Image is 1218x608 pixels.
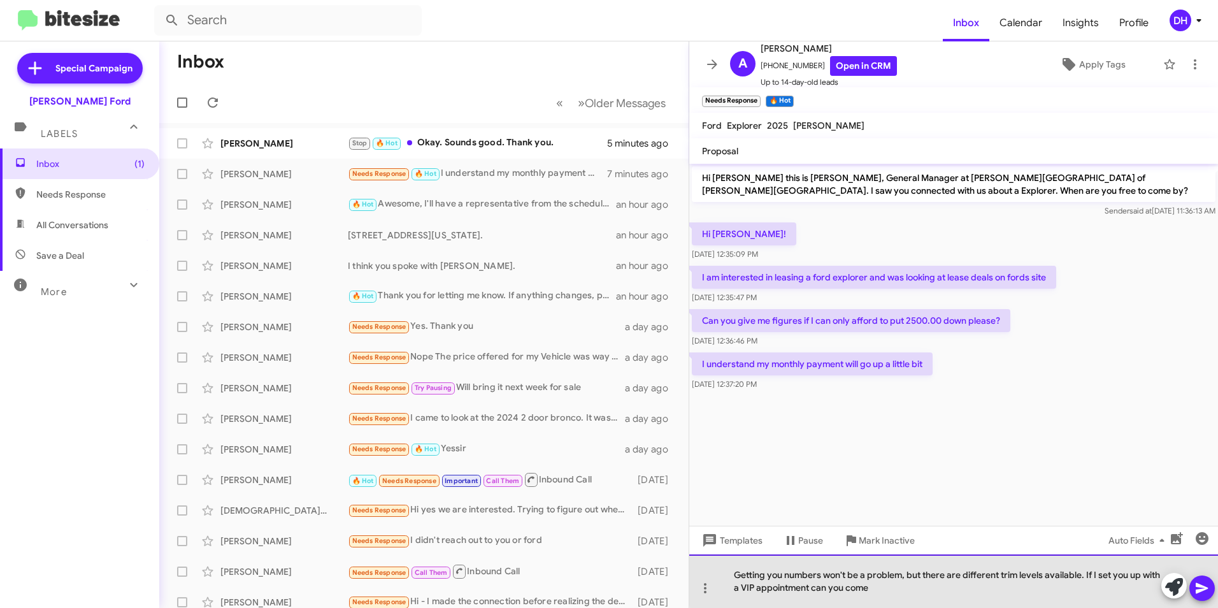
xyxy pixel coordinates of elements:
span: All Conversations [36,219,108,231]
p: I understand my monthly payment will go up a little bit [692,352,933,375]
span: 🔥 Hot [352,200,374,208]
span: Older Messages [585,96,666,110]
nav: Page navigation example [549,90,673,116]
div: [PERSON_NAME] [220,137,348,150]
div: 7 minutes ago [607,168,678,180]
div: [PERSON_NAME] [220,229,348,242]
button: Apply Tags [1028,53,1157,76]
span: Ford [702,120,722,131]
a: Calendar [989,4,1052,41]
span: Apply Tags [1079,53,1126,76]
span: [PERSON_NAME] [793,120,864,131]
span: A [738,54,747,74]
span: Needs Response [352,353,406,361]
span: Needs Response [352,506,406,514]
div: [PERSON_NAME] [220,474,348,486]
div: [PERSON_NAME] [220,565,348,578]
div: [PERSON_NAME] [220,321,348,333]
button: Mark Inactive [833,529,925,552]
span: Profile [1109,4,1159,41]
div: a day ago [625,351,678,364]
p: Hi [PERSON_NAME] this is [PERSON_NAME], General Manager at [PERSON_NAME][GEOGRAPHIC_DATA] of [PER... [692,166,1215,202]
div: [PERSON_NAME] [220,351,348,364]
div: I understand my monthly payment will go up a little bit [348,166,607,181]
div: [PERSON_NAME] [220,259,348,272]
span: Needs Response [36,188,145,201]
div: an hour ago [616,198,678,211]
span: Needs Response [352,384,406,392]
div: [DATE] [632,535,678,547]
span: Templates [699,529,763,552]
div: Awesome, I'll have a representative from the scheduling team send you over your confirmation via ... [348,197,616,212]
button: Next [570,90,673,116]
span: Inbox [36,157,145,170]
span: Needs Response [352,322,406,331]
div: a day ago [625,382,678,394]
div: I didn't reach out to you or ford [348,533,632,548]
a: Inbox [943,4,989,41]
div: [PERSON_NAME] [220,412,348,425]
span: 🔥 Hot [415,170,436,178]
span: [PHONE_NUMBER] [761,56,897,76]
div: 5 minutes ago [607,137,678,150]
button: Templates [689,529,773,552]
a: Insights [1052,4,1109,41]
span: 🔥 Hot [352,477,374,485]
p: Hi [PERSON_NAME]! [692,222,796,245]
a: Open in CRM [830,56,897,76]
span: Up to 14-day-old leads [761,76,897,89]
div: [PERSON_NAME] [220,382,348,394]
div: an hour ago [616,259,678,272]
div: [DATE] [632,504,678,517]
span: 🔥 Hot [352,292,374,300]
div: Okay. Sounds good. Thank you. [348,136,607,150]
span: Needs Response [352,598,406,606]
input: Search [154,5,422,36]
span: Pause [798,529,823,552]
span: Call Them [486,477,519,485]
div: I came to look at the 2024 2 door bronco. It wasn't there. I was told the owner of the dealership... [348,411,625,426]
div: Thank you for letting me know. If anything changes, please let me know. [348,289,616,303]
div: a day ago [625,443,678,456]
span: More [41,286,67,298]
div: DH [1170,10,1191,31]
span: 🔥 Hot [415,445,436,453]
span: said at [1129,206,1152,215]
span: 🔥 Hot [376,139,398,147]
div: [PERSON_NAME] [220,168,348,180]
div: an hour ago [616,229,678,242]
button: DH [1159,10,1204,31]
span: (1) [134,157,145,170]
span: Needs Response [352,170,406,178]
span: Important [445,477,478,485]
small: 🔥 Hot [766,96,793,107]
div: Nope The price offered for my Vehicle was way Too low [348,350,625,365]
div: Inbound Call [348,563,632,579]
span: Proposal [702,145,738,157]
h1: Inbox [177,52,224,72]
div: a day ago [625,321,678,333]
button: Pause [773,529,833,552]
span: Stop [352,139,368,147]
span: « [556,95,563,111]
span: 2025 [767,120,788,131]
small: Needs Response [702,96,761,107]
div: [PERSON_NAME] [220,290,348,303]
span: [DATE] 12:36:46 PM [692,336,757,345]
p: Can you give me figures if I can only afford to put 2500.00 down please? [692,309,1010,332]
span: Needs Response [352,445,406,453]
div: an hour ago [616,290,678,303]
span: Save a Deal [36,249,84,262]
div: I think you spoke with [PERSON_NAME]. [348,259,616,272]
span: Labels [41,128,78,140]
div: [PERSON_NAME] [220,535,348,547]
div: Getting you numbers won't be a problem, but there are different trim levels available. If I set y... [689,554,1218,608]
span: Try Pausing [415,384,452,392]
div: Hi yes we are interested. Trying to figure out when we could actually get down there. We are comi... [348,503,632,518]
span: Mark Inactive [859,529,915,552]
span: Explorer [727,120,762,131]
span: [DATE] 12:35:09 PM [692,249,758,259]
